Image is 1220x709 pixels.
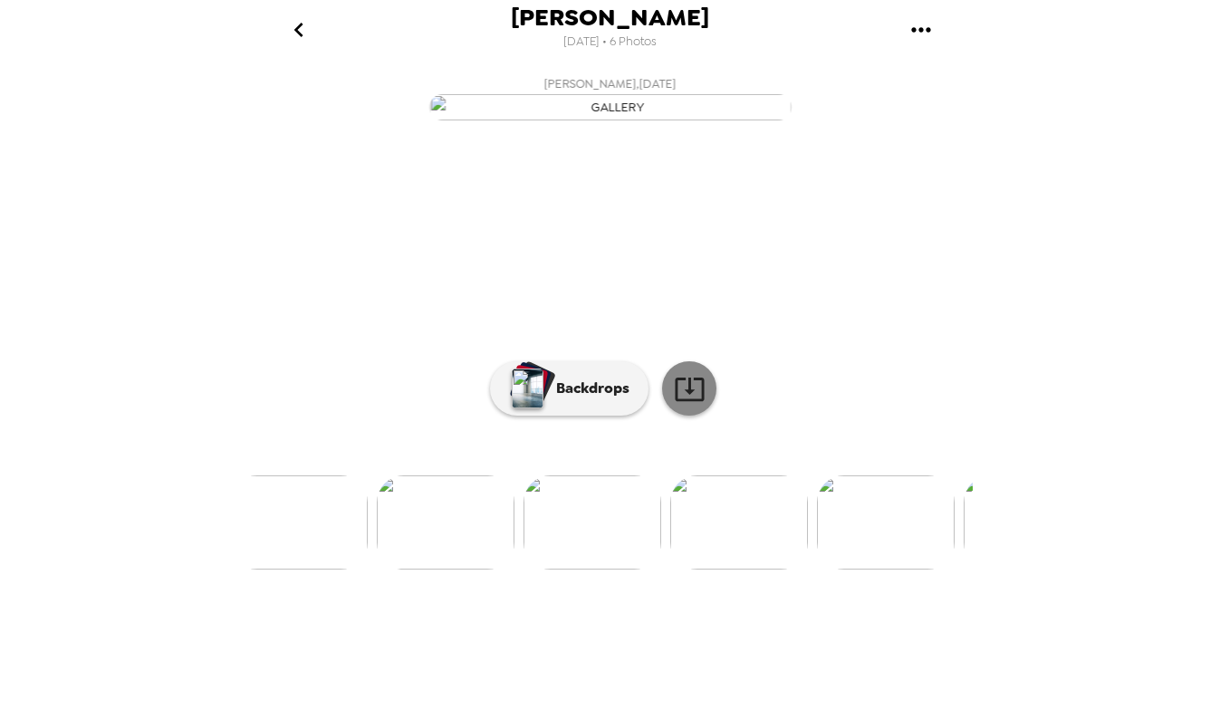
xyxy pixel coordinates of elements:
button: [PERSON_NAME],[DATE] [248,68,973,126]
img: gallery [377,475,514,570]
p: Backdrops [547,378,629,399]
img: gallery [524,475,661,570]
img: gallery [817,475,955,570]
img: gallery [964,475,1101,570]
span: [PERSON_NAME] , [DATE] [544,73,677,94]
img: gallery [429,94,792,120]
span: [DATE] • 6 Photos [563,30,657,54]
button: Backdrops [490,361,648,416]
span: [PERSON_NAME] [511,5,709,30]
img: gallery [670,475,808,570]
img: gallery [230,475,368,570]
